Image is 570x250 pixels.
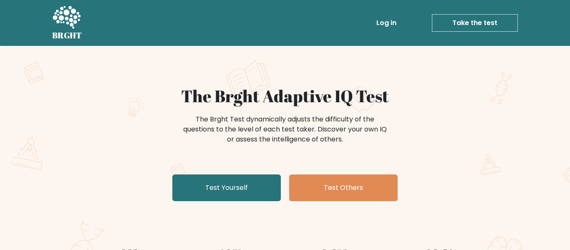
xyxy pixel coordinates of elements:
[52,30,82,40] h5: BRGHT
[373,15,400,31] a: Log in
[52,3,82,43] a: BRGHT
[432,14,518,32] a: Take the test
[81,86,489,106] h1: The Brght Adaptive IQ Test
[289,174,398,201] a: Test Others
[181,114,389,144] div: The Brght Test dynamically adjusts the difficulty of the questions to the level of each test take...
[172,174,281,201] a: Test Yourself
